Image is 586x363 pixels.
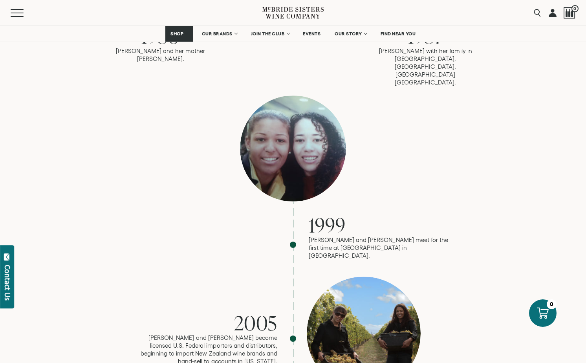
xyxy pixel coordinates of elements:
span: 1999 [309,211,346,238]
p: [PERSON_NAME] with her family in [GEOGRAPHIC_DATA], [GEOGRAPHIC_DATA], [GEOGRAPHIC_DATA] [GEOGRAP... [366,47,484,86]
a: OUR BRANDS [197,26,242,42]
div: Contact Us [4,265,11,301]
p: [PERSON_NAME] and her mother [PERSON_NAME]. [102,47,220,63]
span: JOIN THE CLUB [251,31,285,37]
span: OUR BRANDS [202,31,233,37]
button: Mobile Menu Trigger [11,9,39,17]
a: JOIN THE CLUB [246,26,294,42]
span: 0 [571,5,579,12]
p: [PERSON_NAME] and [PERSON_NAME] meet for the first time at [GEOGRAPHIC_DATA] in [GEOGRAPHIC_DATA]. [309,236,450,260]
span: SHOP [170,31,184,37]
span: 2005 [234,309,277,336]
a: EVENTS [298,26,326,42]
a: OUR STORY [330,26,372,42]
span: EVENTS [303,31,320,37]
span: FIND NEAR YOU [381,31,416,37]
span: OUR STORY [335,31,362,37]
a: SHOP [165,26,193,42]
a: FIND NEAR YOU [375,26,421,42]
div: 0 [547,299,557,309]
